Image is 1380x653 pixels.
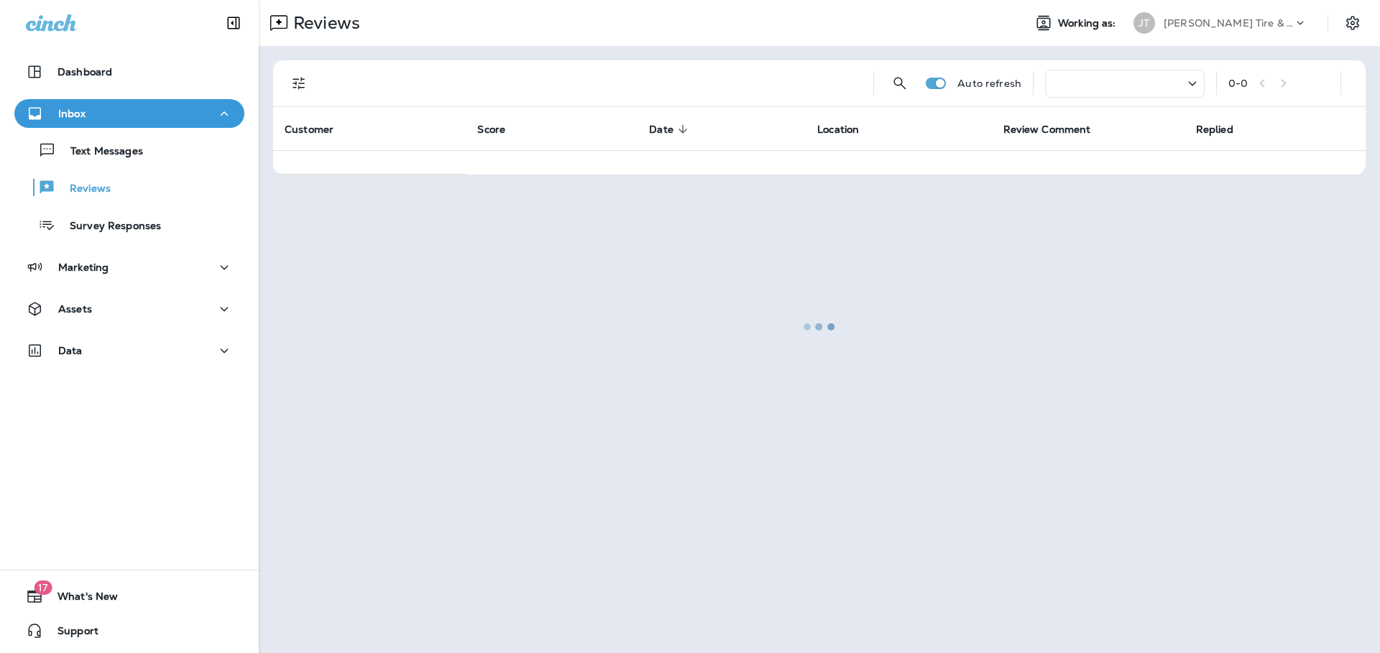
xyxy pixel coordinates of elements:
[14,135,244,165] button: Text Messages
[57,66,112,78] p: Dashboard
[213,9,254,37] button: Collapse Sidebar
[58,345,83,356] p: Data
[55,220,161,233] p: Survey Responses
[58,261,109,273] p: Marketing
[14,582,244,611] button: 17What's New
[14,172,244,203] button: Reviews
[34,580,52,595] span: 17
[43,591,118,608] span: What's New
[58,303,92,315] p: Assets
[14,253,244,282] button: Marketing
[43,625,98,642] span: Support
[55,182,111,196] p: Reviews
[58,108,86,119] p: Inbox
[14,336,244,365] button: Data
[14,295,244,323] button: Assets
[14,57,244,86] button: Dashboard
[56,145,143,159] p: Text Messages
[14,616,244,645] button: Support
[14,210,244,240] button: Survey Responses
[14,99,244,128] button: Inbox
